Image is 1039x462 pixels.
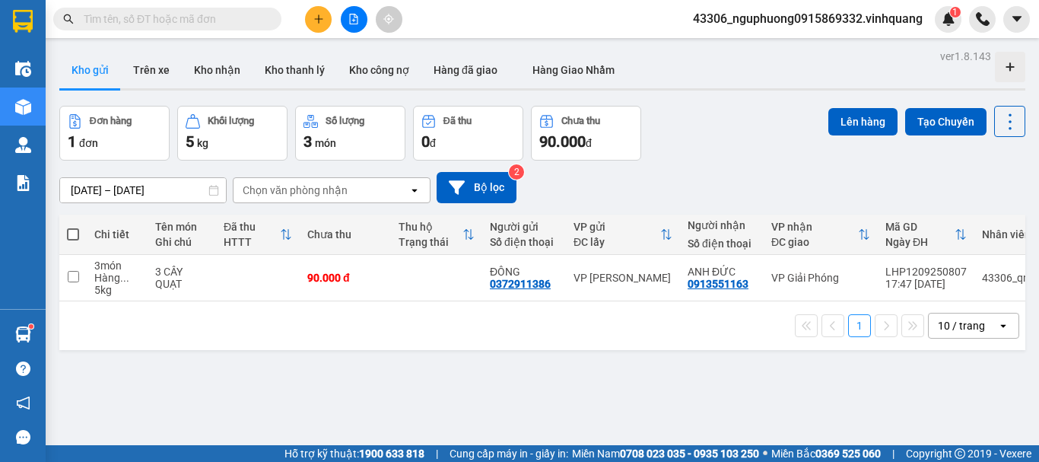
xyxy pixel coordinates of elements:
[94,272,140,284] div: Hàng thông thường
[68,132,76,151] span: 1
[16,430,30,444] span: message
[399,236,462,248] div: Trạng thái
[531,106,641,161] button: Chưa thu90.000đ
[305,6,332,33] button: plus
[15,175,31,191] img: solution-icon
[121,52,182,88] button: Trên xe
[186,132,194,151] span: 5
[771,221,858,233] div: VP nhận
[155,266,208,290] div: 3 CÂY QUẠT
[574,272,672,284] div: VP [PERSON_NAME]
[60,178,226,202] input: Select a date range.
[688,278,748,290] div: 0913551163
[1010,12,1024,26] span: caret-down
[942,12,955,26] img: icon-new-feature
[84,11,263,27] input: Tìm tên, số ĐT hoặc mã đơn
[59,52,121,88] button: Kho gửi
[348,14,359,24] span: file-add
[29,324,33,329] sup: 1
[216,215,300,255] th: Toggle SortBy
[955,448,965,459] span: copyright
[413,106,523,161] button: Đã thu0đ
[90,116,132,126] div: Đơn hàng
[771,272,870,284] div: VP Giải Phóng
[16,362,30,376] span: question-circle
[399,221,462,233] div: Thu hộ
[490,236,558,248] div: Số điện thoại
[574,236,660,248] div: ĐC lấy
[905,108,987,135] button: Tạo Chuyến
[284,445,424,462] span: Hỗ trợ kỹ thuật:
[574,221,660,233] div: VP gửi
[938,318,985,333] div: 10 / trang
[885,266,967,278] div: LHP1209250807
[995,52,1025,82] div: Tạo kho hàng mới
[950,7,961,18] sup: 1
[586,137,592,149] span: đ
[94,260,140,272] div: 3 món
[539,132,586,151] span: 90.000
[885,221,955,233] div: Mã GD
[155,221,208,233] div: Tên món
[59,106,170,161] button: Đơn hàng1đơn
[383,14,394,24] span: aim
[337,52,421,88] button: Kho công nợ
[408,184,421,196] svg: open
[952,7,958,18] span: 1
[208,116,254,126] div: Khối lượng
[572,445,759,462] span: Miền Nam
[561,116,600,126] div: Chưa thu
[391,215,482,255] th: Toggle SortBy
[224,236,280,248] div: HTTT
[94,284,140,296] div: 5 kg
[450,445,568,462] span: Cung cấp máy in - giấy in:
[341,6,367,33] button: file-add
[243,183,348,198] div: Chọn văn phòng nhận
[940,48,991,65] div: ver 1.8.143
[771,236,858,248] div: ĐC giao
[878,215,974,255] th: Toggle SortBy
[307,228,383,241] div: Chưa thu
[885,278,967,290] div: 17:47 [DATE]
[359,448,424,460] strong: 1900 633 818
[443,116,472,126] div: Đã thu
[490,221,558,233] div: Người gửi
[688,237,756,250] div: Số điện thoại
[155,236,208,248] div: Ghi chú
[15,137,31,153] img: warehouse-icon
[16,396,30,410] span: notification
[15,99,31,115] img: warehouse-icon
[63,14,74,24] span: search
[421,52,510,88] button: Hàng đã giao
[94,228,140,241] div: Chi tiết
[15,327,31,343] img: warehouse-icon
[437,172,516,203] button: Bộ lọc
[764,215,878,255] th: Toggle SortBy
[997,320,1009,332] svg: open
[490,266,558,278] div: ĐÔNG
[763,451,767,457] span: ⚪️
[1003,6,1030,33] button: caret-down
[490,278,551,290] div: 0372911386
[688,266,756,278] div: ANH ĐỨC
[15,61,31,77] img: warehouse-icon
[532,64,615,76] span: Hàng Giao Nhầm
[885,236,955,248] div: Ngày ĐH
[430,137,436,149] span: đ
[326,116,364,126] div: Số lượng
[182,52,253,88] button: Kho nhận
[688,219,756,231] div: Người nhận
[120,272,129,284] span: ...
[295,106,405,161] button: Số lượng3món
[79,137,98,149] span: đơn
[848,314,871,337] button: 1
[976,12,990,26] img: phone-icon
[815,448,881,460] strong: 0369 525 060
[509,164,524,180] sup: 2
[828,108,898,135] button: Lên hàng
[620,448,759,460] strong: 0708 023 035 - 0935 103 250
[253,52,337,88] button: Kho thanh lý
[303,132,312,151] span: 3
[224,221,280,233] div: Đã thu
[177,106,288,161] button: Khối lượng5kg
